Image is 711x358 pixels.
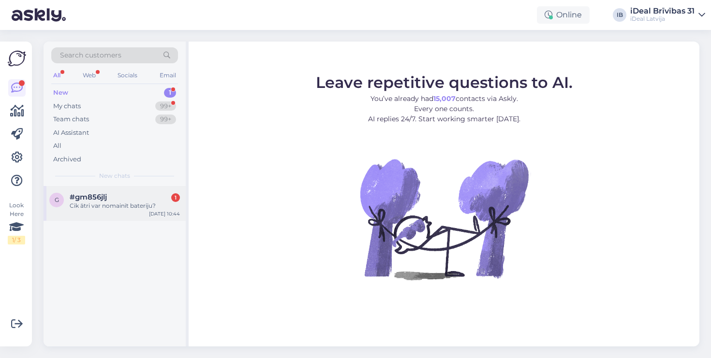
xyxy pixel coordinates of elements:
[8,49,26,68] img: Askly Logo
[8,201,25,244] div: Look Here
[630,7,695,15] div: iDeal Brīvības 31
[171,193,180,202] div: 1
[316,94,573,124] p: You’ve already had contacts via Askly. Every one counts. AI replies 24/7. Start working smarter [...
[99,172,130,180] span: New chats
[60,50,121,60] span: Search customers
[8,236,25,244] div: 1 / 3
[164,88,176,98] div: 1
[53,155,81,164] div: Archived
[433,94,456,103] b: 15,007
[53,101,81,111] div: My chats
[613,8,626,22] div: IB
[630,7,705,23] a: iDeal Brīvības 31iDeal Latvija
[53,88,68,98] div: New
[155,115,176,124] div: 99+
[70,193,107,201] span: #gm856jlj
[155,101,176,111] div: 99+
[537,6,590,24] div: Online
[55,196,59,203] span: g
[357,132,531,306] img: No Chat active
[51,69,62,82] div: All
[149,210,180,217] div: [DATE] 10:44
[158,69,178,82] div: Email
[116,69,139,82] div: Socials
[53,141,61,151] div: All
[316,73,573,92] span: Leave repetitive questions to AI.
[81,69,98,82] div: Web
[53,115,89,124] div: Team chats
[630,15,695,23] div: iDeal Latvija
[70,201,180,210] div: Cik ātri var nomainīt bateriju?
[53,128,89,138] div: AI Assistant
